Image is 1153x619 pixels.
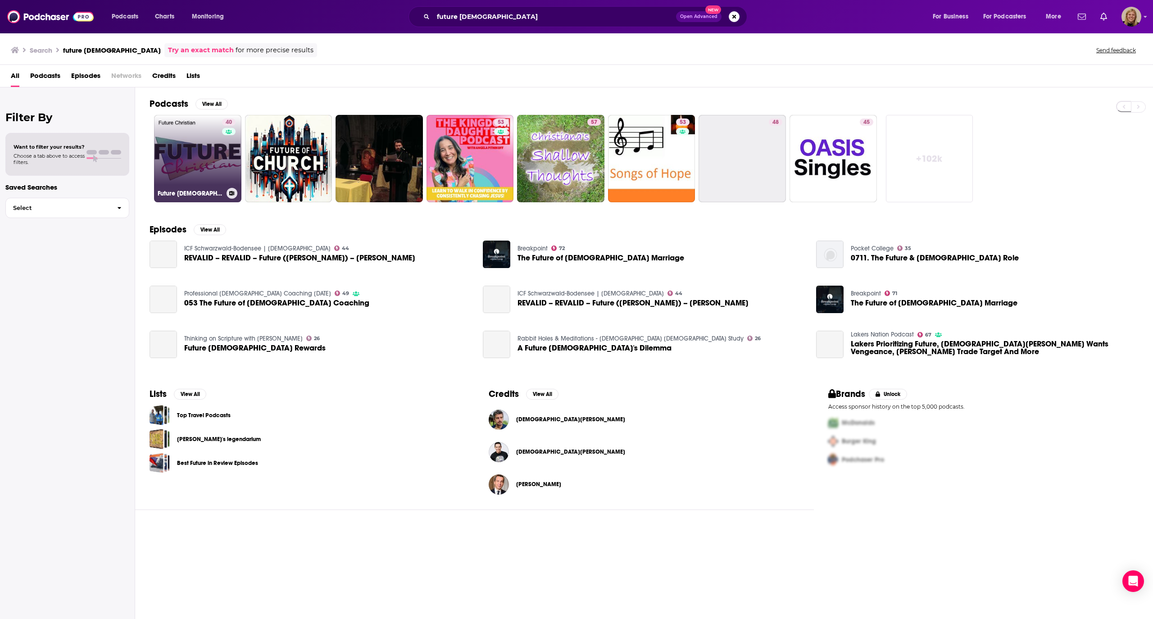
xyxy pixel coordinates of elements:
[1094,46,1139,54] button: Send feedback
[925,333,931,337] span: 67
[184,344,326,352] span: Future [DEMOGRAPHIC_DATA] Rewards
[5,111,129,124] h2: Filter By
[886,115,973,202] a: +102k
[863,118,870,127] span: 45
[150,224,226,235] a: EpisodesView All
[314,337,320,341] span: 26
[105,9,150,24] button: open menu
[194,224,226,235] button: View All
[111,68,141,87] span: Networks
[489,470,799,499] button: Christian KernChristian Kern
[483,241,510,268] img: The Future of Christian Marriage
[150,388,167,400] h2: Lists
[516,481,561,488] span: [PERSON_NAME]
[917,332,932,337] a: 67
[851,254,1019,262] span: 0711. The Future & [DEMOGRAPHIC_DATA] Role
[489,405,799,434] button: Christian WardChristian Ward
[483,286,510,313] a: REVALID – REVALID – Future (Christian Gfeller) – Christian Gfeller
[184,254,415,262] a: REVALID – REVALID – Future (Christian Gfeller) – Christian Gfeller
[516,481,561,488] a: Christian Kern
[6,205,110,211] span: Select
[186,68,200,87] a: Lists
[150,429,170,449] a: Tolkien's legendarium
[892,291,897,296] span: 71
[933,10,968,23] span: For Business
[591,118,597,127] span: 57
[150,98,188,109] h2: Podcasts
[30,68,60,87] span: Podcasts
[7,8,94,25] img: Podchaser - Follow, Share and Rate Podcasts
[335,291,350,296] a: 49
[517,299,749,307] span: REVALID – REVALID – Future ([PERSON_NAME]) – [PERSON_NAME]
[427,115,514,202] a: 53
[177,410,231,420] a: Top Travel Podcasts
[885,291,898,296] a: 71
[184,290,331,297] a: Professional Christian Coaching Today
[1074,9,1089,24] a: Show notifications dropdown
[816,241,844,268] a: 0711. The Future & Christian Role
[489,388,519,400] h2: Credits
[842,437,876,445] span: Burger King
[828,388,866,400] h2: Brands
[150,405,170,425] span: Top Travel Podcasts
[150,224,186,235] h2: Episodes
[489,410,509,430] img: Christian Ward
[14,144,85,150] span: Want to filter your results?
[851,340,1139,355] a: Lakers Prioritizing Future, Christian Wood Wants Vengeance, Walker Kessler Trade Target And More
[842,456,884,464] span: Podchaser Pro
[816,286,844,313] a: The Future of Christian Marriage
[150,453,170,473] a: Best Future in Review Episodes
[1121,7,1141,27] button: Show profile menu
[30,46,52,55] h3: Search
[150,388,206,400] a: ListsView All
[608,115,695,202] a: 53
[559,246,565,250] span: 72
[926,9,980,24] button: open menu
[195,99,228,109] button: View All
[5,183,129,191] p: Saved Searches
[851,245,894,252] a: Pocket College
[667,291,683,296] a: 44
[1121,7,1141,27] span: Logged in as avansolkema
[516,448,625,455] span: [DEMOGRAPHIC_DATA][PERSON_NAME]
[825,414,842,432] img: First Pro Logo
[551,246,565,251] a: 72
[433,9,676,24] input: Search podcasts, credits, & more...
[869,389,907,400] button: Unlock
[517,344,672,352] span: A Future [DEMOGRAPHIC_DATA]'s Dilemma
[825,451,842,469] img: Third Pro Logo
[489,474,509,495] img: Christian Kern
[517,254,684,262] a: The Future of Christian Marriage
[417,6,756,27] div: Search podcasts, credits, & more...
[1097,9,1111,24] a: Show notifications dropdown
[1122,570,1144,592] div: Open Intercom Messenger
[705,5,722,14] span: New
[63,46,161,55] h3: future [DEMOGRAPHIC_DATA]
[14,153,85,165] span: Choose a tab above to access filters.
[192,10,224,23] span: Monitoring
[334,246,350,251] a: 44
[11,68,19,87] span: All
[517,115,604,202] a: 57
[168,45,234,55] a: Try an exact match
[152,68,176,87] span: Credits
[184,245,331,252] a: ICF Schwarzwald-Bodensee | Predigten
[150,241,177,268] a: REVALID – REVALID – Future (Christian Gfeller) – Christian Gfeller
[184,344,326,352] a: Future Christian Rewards
[816,331,844,358] a: Lakers Prioritizing Future, Christian Wood Wants Vengeance, Walker Kessler Trade Target And More
[676,118,690,126] a: 53
[498,118,504,127] span: 53
[174,389,206,400] button: View All
[489,388,558,400] a: CreditsView All
[517,335,744,342] a: Rabbit Holes & Meditations - Christian Bible Study
[342,246,349,250] span: 44
[184,254,415,262] span: REVALID – REVALID – Future ([PERSON_NAME]) – [PERSON_NAME]
[825,432,842,451] img: Second Pro Logo
[177,434,261,444] a: [PERSON_NAME]'s legendarium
